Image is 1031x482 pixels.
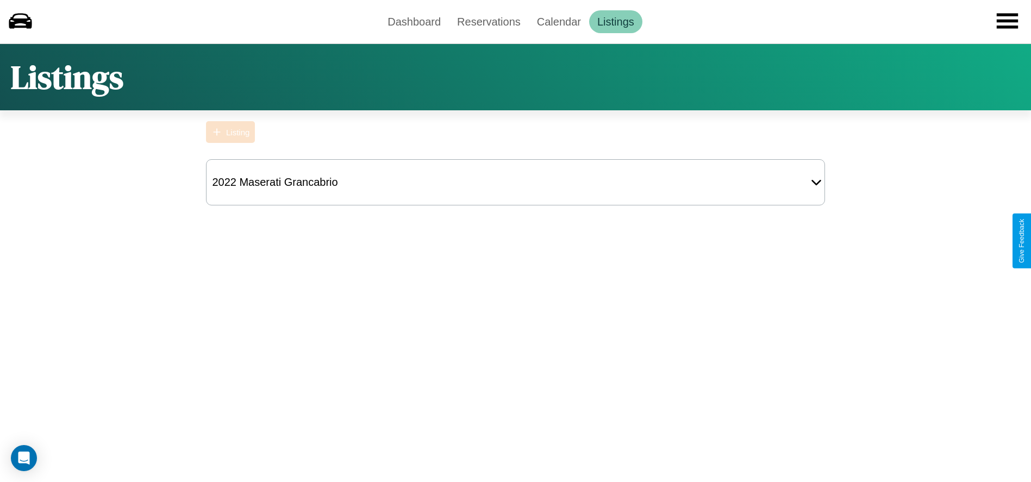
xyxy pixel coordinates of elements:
[206,121,255,143] button: Listing
[379,10,449,33] a: Dashboard
[1018,219,1026,263] div: Give Feedback
[529,10,589,33] a: Calendar
[11,55,123,99] h1: Listings
[226,128,249,137] div: Listing
[11,445,37,471] div: Open Intercom Messenger
[589,10,642,33] a: Listings
[207,171,343,194] div: 2022 Maserati Grancabrio
[449,10,529,33] a: Reservations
